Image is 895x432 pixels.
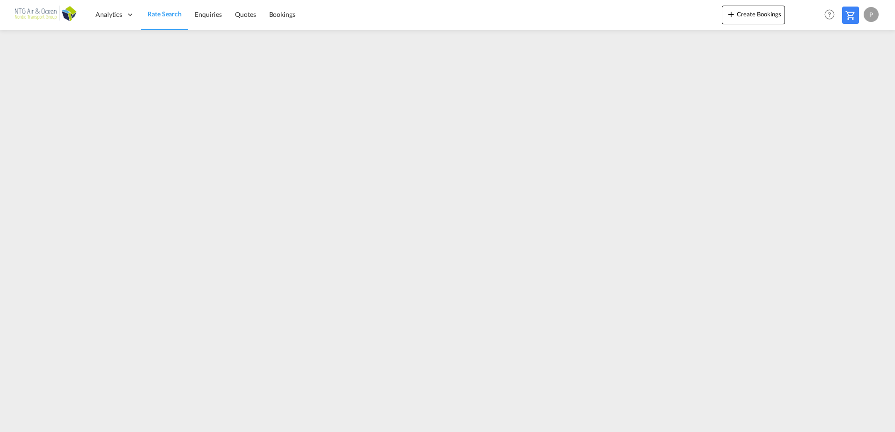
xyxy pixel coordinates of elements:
img: af31b1c0b01f11ecbc353f8e72265e29.png [14,4,77,25]
div: Help [822,7,842,23]
span: Help [822,7,837,22]
span: Bookings [269,10,295,18]
button: icon-plus 400-fgCreate Bookings [722,6,785,24]
span: Quotes [235,10,256,18]
span: Analytics [95,10,122,19]
div: P [864,7,879,22]
md-icon: icon-plus 400-fg [726,8,737,20]
span: Rate Search [147,10,182,18]
span: Enquiries [195,10,222,18]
